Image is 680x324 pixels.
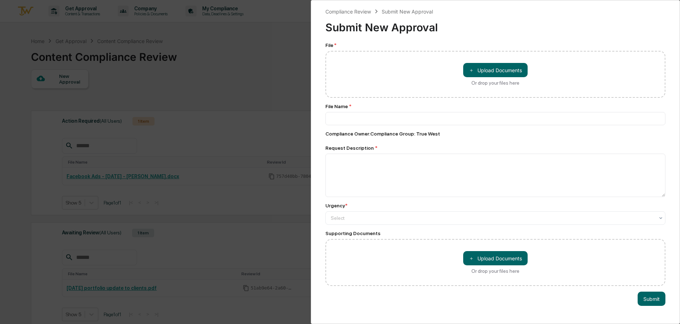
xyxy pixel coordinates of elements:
div: Or drop your files here [471,268,519,274]
div: Urgency [325,203,347,208]
div: File Name [325,103,665,109]
div: Submit New Approval [325,15,665,34]
div: Compliance Owner : Compliance Group: True West [325,131,665,137]
button: Or drop your files here [463,251,528,265]
div: Or drop your files here [471,80,519,86]
span: ＋ [469,255,474,262]
iframe: Open customer support [657,301,676,320]
button: Or drop your files here [463,63,528,77]
div: Supporting Documents [325,230,665,236]
div: Submit New Approval [382,9,433,15]
div: Request Description [325,145,665,151]
div: File [325,42,665,48]
span: ＋ [469,67,474,74]
div: Compliance Review [325,9,371,15]
button: Submit [638,292,665,306]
